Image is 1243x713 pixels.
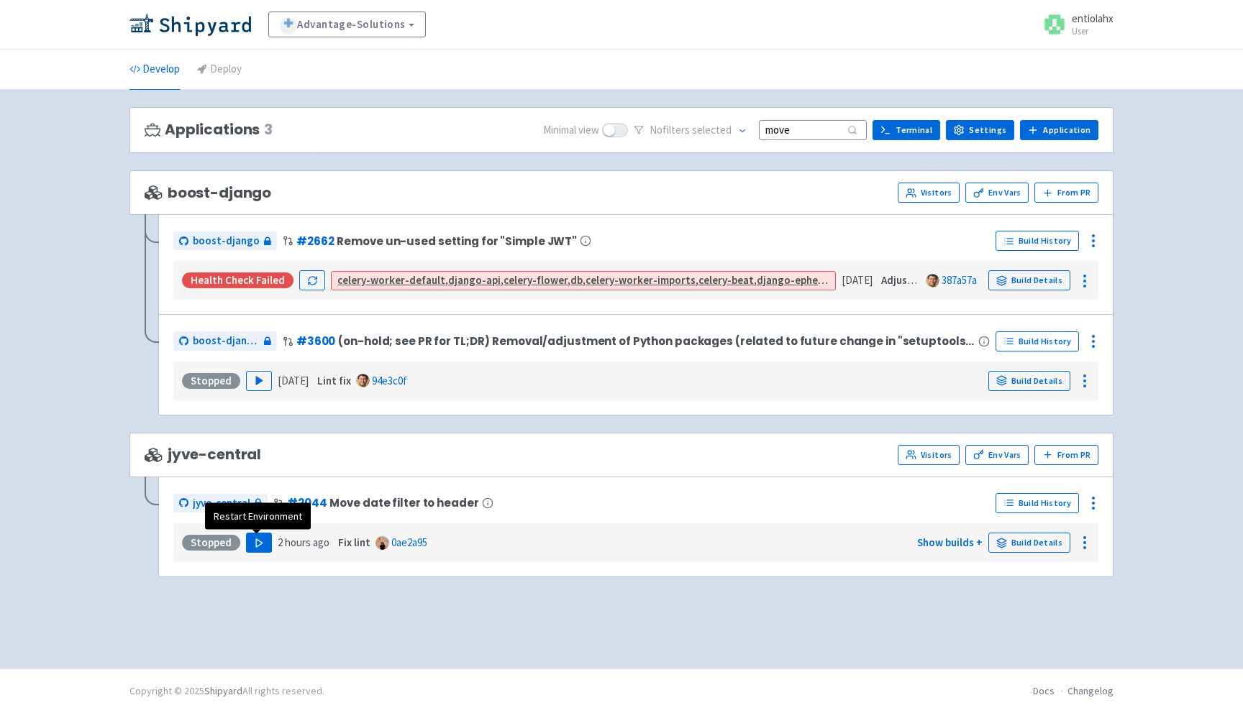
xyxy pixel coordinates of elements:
a: Build Details [988,270,1070,290]
a: Advantage-Solutions [268,11,426,37]
a: Develop [129,50,180,90]
small: User [1072,27,1114,36]
strong: Fix lint [338,535,370,549]
a: entiolahx User [1034,13,1114,36]
button: Play [246,371,272,391]
span: 3 [264,121,273,138]
a: Show builds + [917,535,983,549]
div: Copyright © 2025 All rights reserved. [129,684,324,699]
a: Application [1020,120,1098,140]
input: Search... [759,120,867,139]
img: Shipyard logo [129,13,251,36]
strong: Lint fix [317,374,351,387]
a: Visitors [898,183,960,203]
strong: celery-flower [504,273,568,287]
a: 387a57a [942,273,977,287]
a: Build Details [988,371,1070,391]
span: entiolahx [1072,11,1114,25]
a: Build History [996,331,1079,351]
button: From PR [1034,183,1098,203]
div: Health check failed [182,272,293,288]
strong: celery-beat [698,273,754,287]
strong: celery-worker-default [337,273,445,287]
a: Build History [996,493,1079,513]
span: jyve-central [145,446,261,463]
strong: Adjust comment [881,273,960,287]
span: boost-django [145,185,271,201]
strong: db [570,273,583,287]
span: jyve-central [193,495,250,512]
a: Docs [1033,684,1055,697]
a: celery-worker-default,django-api,celery-flower,db,celery-worker-imports,celery-beat,django-epheme... [337,273,1023,287]
span: Remove un-used setting for "Simple JWT" [337,235,577,247]
a: boost-django [173,331,277,351]
a: Deploy [197,50,242,90]
span: boost-django [193,233,260,249]
a: jyve-central [173,494,268,513]
button: Play [246,533,272,553]
a: #3600 [296,333,335,349]
span: boost-django [193,333,260,349]
time: 2 hours ago [278,535,329,549]
h3: Applications [145,121,273,138]
strong: django-ephemeral-init [757,273,866,287]
button: From PR [1034,445,1098,465]
span: Move date filter to header [329,497,478,509]
a: Shipyard [204,684,242,697]
span: (on-hold; see PR for TL;DR) Removal/adjustment of Python packages (related to future change in "s... [338,335,975,347]
div: Stopped [182,535,240,551]
a: Settings [946,120,1014,140]
a: Env Vars [965,445,1029,465]
a: #2044 [287,495,327,510]
div: Stopped [182,373,240,389]
span: selected [692,123,732,137]
a: Changelog [1067,684,1114,697]
a: 94e3c0f [372,374,407,387]
a: boost-django [173,231,277,251]
a: Terminal [873,120,940,140]
strong: celery-worker-imports [586,273,696,287]
a: Build Details [988,533,1070,553]
a: 0ae2a95 [391,535,427,549]
span: No filter s [650,122,732,139]
time: [DATE] [278,374,309,387]
a: Env Vars [965,183,1029,203]
a: Build History [996,231,1079,251]
span: Minimal view [543,122,599,139]
a: #2662 [296,234,334,249]
time: [DATE] [842,273,873,287]
a: Visitors [898,445,960,465]
strong: django-api [448,273,501,287]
